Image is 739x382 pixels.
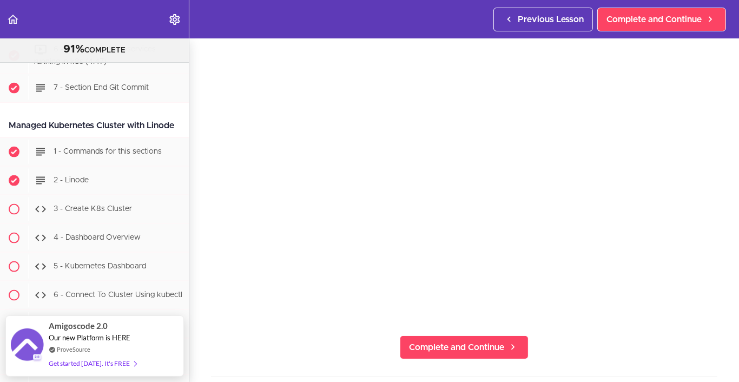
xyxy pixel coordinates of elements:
[493,8,593,31] a: Previous Lesson
[400,335,529,359] a: Complete and Continue
[54,205,132,213] span: 3 - Create K8s Cluster
[597,8,726,31] a: Complete and Continue
[14,43,175,57] div: COMPLETE
[168,13,181,26] svg: Settings Menu
[54,176,89,184] span: 2 - Linode
[54,291,182,299] span: 6 - Connect To Cluster Using kubectl
[6,13,19,26] svg: Back to course curriculum
[54,148,162,155] span: 1 - Commands for this sections
[11,328,43,364] img: provesource social proof notification image
[57,345,90,354] a: ProveSource
[211,33,717,318] iframe: Video Player
[54,84,149,91] span: 7 - Section End Git Commit
[606,13,702,26] span: Complete and Continue
[54,262,146,270] span: 5 - Kubernetes Dashboard
[518,13,584,26] span: Previous Lesson
[49,357,136,370] div: Get started [DATE]. It's FREE
[54,234,141,241] span: 4 - Dashboard Overview
[49,320,108,332] span: Amigoscode 2.0
[49,333,130,342] span: Our new Platform is HERE
[409,341,504,354] span: Complete and Continue
[63,44,84,55] span: 91%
